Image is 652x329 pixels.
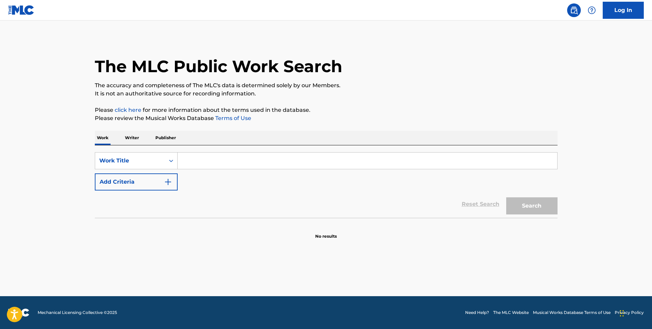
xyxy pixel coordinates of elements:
p: Please for more information about the terms used in the database. [95,106,558,114]
a: Privacy Policy [615,310,644,316]
form: Search Form [95,152,558,218]
p: No results [315,225,337,239]
p: Publisher [153,131,178,145]
p: The accuracy and completeness of The MLC's data is determined solely by our Members. [95,81,558,90]
button: Add Criteria [95,173,178,190]
a: Musical Works Database Terms of Use [533,310,611,316]
a: Terms of Use [214,115,251,121]
p: Please review the Musical Works Database [95,114,558,122]
p: Writer [123,131,141,145]
img: MLC Logo [8,5,35,15]
a: Log In [603,2,644,19]
img: 9d2ae6d4665cec9f34b9.svg [164,178,172,186]
a: Public Search [567,3,581,17]
span: Mechanical Licensing Collective © 2025 [38,310,117,316]
div: Drag [620,303,624,324]
h1: The MLC Public Work Search [95,56,342,77]
div: Work Title [99,157,161,165]
img: search [570,6,578,14]
a: The MLC Website [493,310,529,316]
img: logo [8,308,29,317]
a: Need Help? [465,310,489,316]
div: Help [585,3,599,17]
iframe: Chat Widget [618,296,652,329]
a: click here [115,107,141,113]
img: help [588,6,596,14]
p: It is not an authoritative source for recording information. [95,90,558,98]
p: Work [95,131,111,145]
